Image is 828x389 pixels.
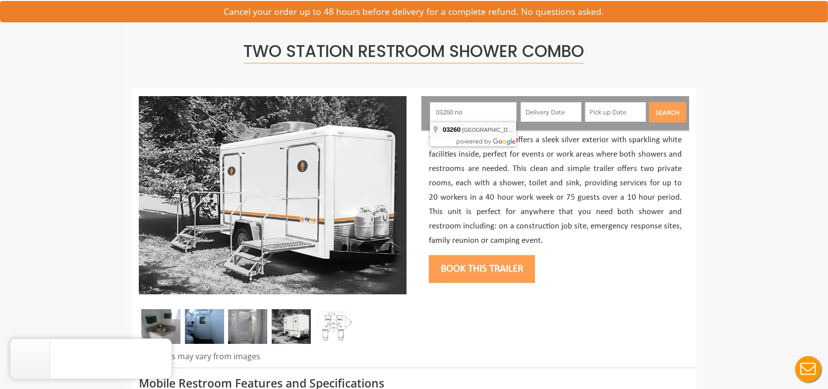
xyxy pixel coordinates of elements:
[429,133,682,248] p: This combination trailer offers a sleek silver exterior with sparkling white facilities inside, p...
[315,309,354,344] img: 2 unit shower/restroom combo
[429,255,535,283] button: Book this trailer
[272,309,311,344] img: outside photo of 2 stations shower combo trailer
[244,40,585,63] span: Two Station Restroom Shower Combo
[443,126,461,133] span: 03260
[139,96,407,294] img: outside photo of 2 stations shower combo trailer
[228,309,267,344] img: Private shower area is sparkling clean, private and comfortable
[788,349,828,389] button: Live Chat
[430,102,517,122] input: Enter your Address
[462,127,636,133] span: [GEOGRAPHIC_DATA][PERSON_NAME], , [GEOGRAPHIC_DATA]
[141,309,180,344] img: private sink
[585,102,646,122] input: Pick up Date
[521,102,582,122] input: Delivery Date
[139,351,407,368] div: Products may vary from images
[649,102,686,122] button: Search
[185,309,224,344] img: private toilet area with flushing toilet and sanitized sink.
